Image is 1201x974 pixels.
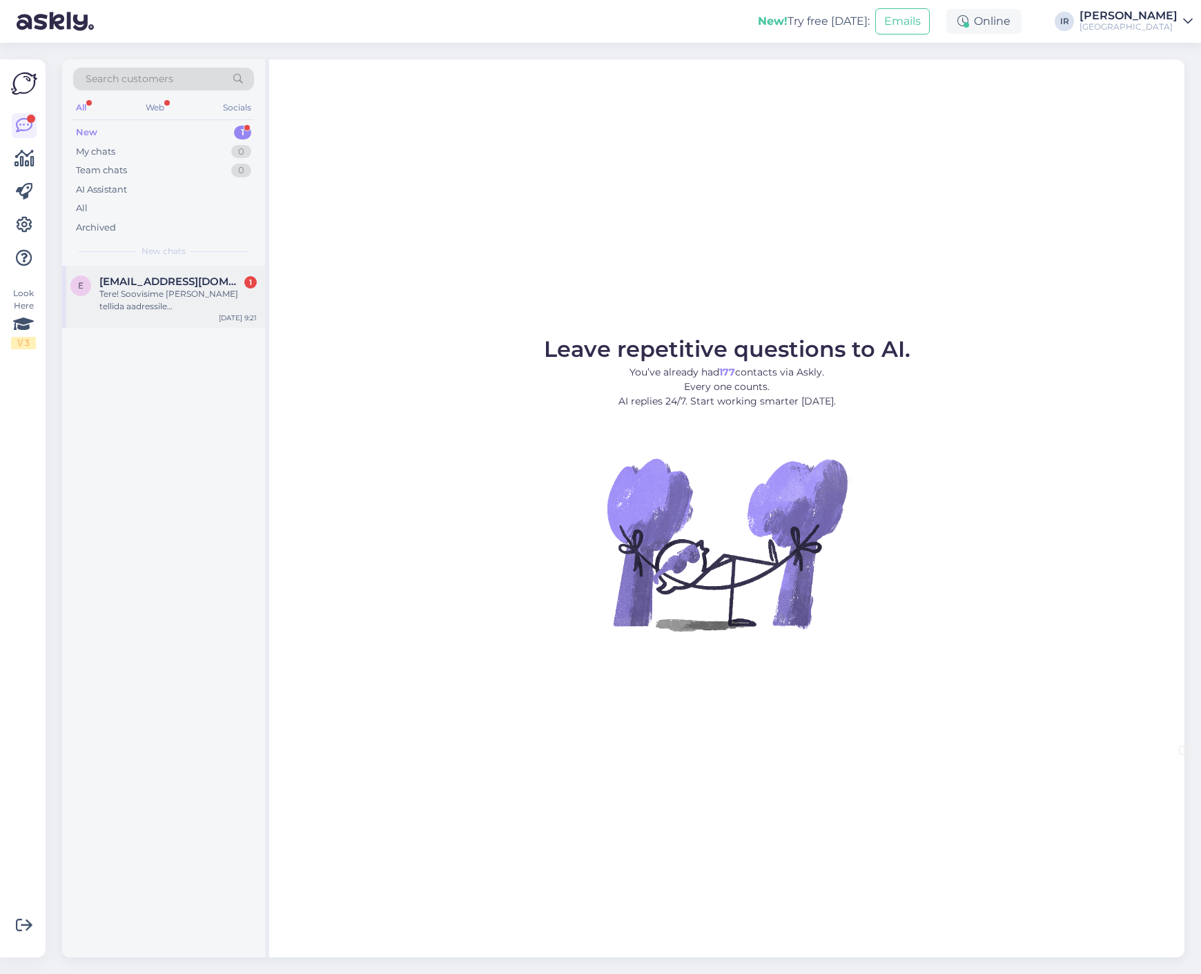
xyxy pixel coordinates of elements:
div: IR [1055,12,1074,31]
div: 0 [231,145,251,159]
div: 0 [231,164,251,177]
div: New [76,126,97,139]
img: No Chat active [603,420,851,668]
span: e [78,280,84,291]
div: [DATE] 9:21 [219,313,257,323]
div: Team chats [76,164,127,177]
b: 177 [719,366,735,378]
div: All [73,99,89,117]
div: [PERSON_NAME] [1080,10,1178,21]
div: Try free [DATE]: [758,13,870,30]
span: New chats [141,245,186,257]
div: Look Here [11,287,36,349]
p: You’ve already had contacts via Askly. Every one counts. AI replies 24/7. Start working smarter [... [544,365,910,409]
div: Tere! Soovisime [PERSON_NAME] tellida aadressile [GEOGRAPHIC_DATA], [GEOGRAPHIC_DATA], [GEOGRAPHI... [99,288,257,313]
b: New! [758,14,788,28]
img: Askly Logo [11,70,37,97]
div: [GEOGRAPHIC_DATA] [1080,21,1178,32]
div: 1 [234,126,251,139]
div: Web [143,99,167,117]
button: Emails [875,8,930,35]
div: Socials [220,99,254,117]
a: [PERSON_NAME][GEOGRAPHIC_DATA] [1080,10,1193,32]
span: Search customers [86,72,173,86]
div: 1 [244,276,257,289]
div: AI Assistant [76,183,127,197]
span: ene@mindreks.ee [99,275,243,288]
div: Online [946,9,1022,34]
div: All [76,202,88,215]
div: Archived [76,221,116,235]
div: 1 / 3 [11,337,36,349]
span: Leave repetitive questions to AI. [544,335,910,362]
div: My chats [76,145,115,159]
